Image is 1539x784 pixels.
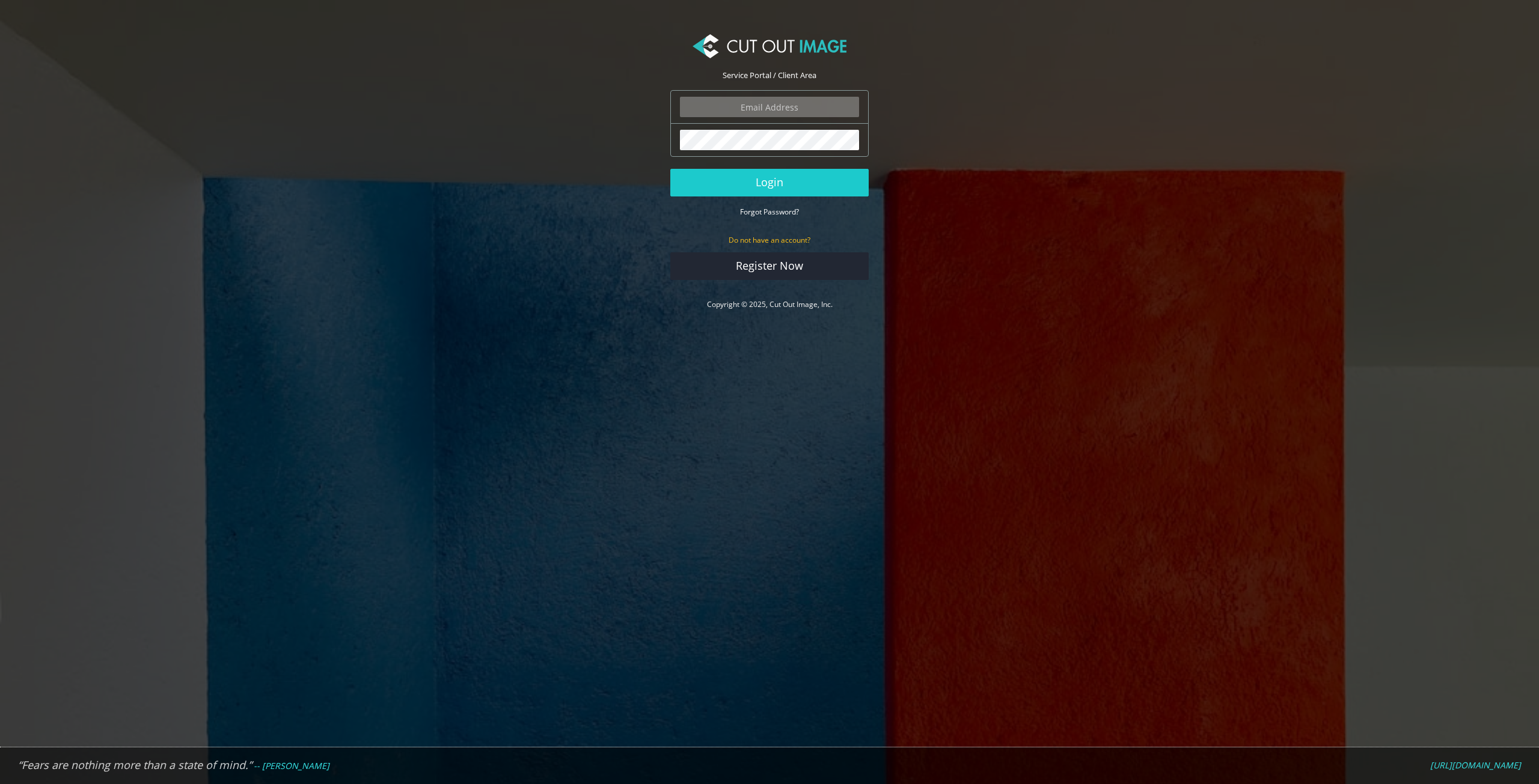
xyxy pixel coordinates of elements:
[680,97,859,117] input: Email Address
[693,34,846,58] img: Cut Out Image
[740,206,799,217] a: Forgot Password?
[707,299,833,309] a: Copyright © 2025, Cut Out Image, Inc.
[670,252,869,280] a: Register Now
[670,169,869,196] button: Login
[18,758,252,772] em: “Fears are nothing more than a state of mind.”
[254,760,329,771] em: -- [PERSON_NAME]
[729,235,810,245] small: Do not have an account?
[1430,759,1521,771] em: [URL][DOMAIN_NAME]
[723,70,816,81] span: Service Portal / Client Area
[1430,760,1521,771] a: [URL][DOMAIN_NAME]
